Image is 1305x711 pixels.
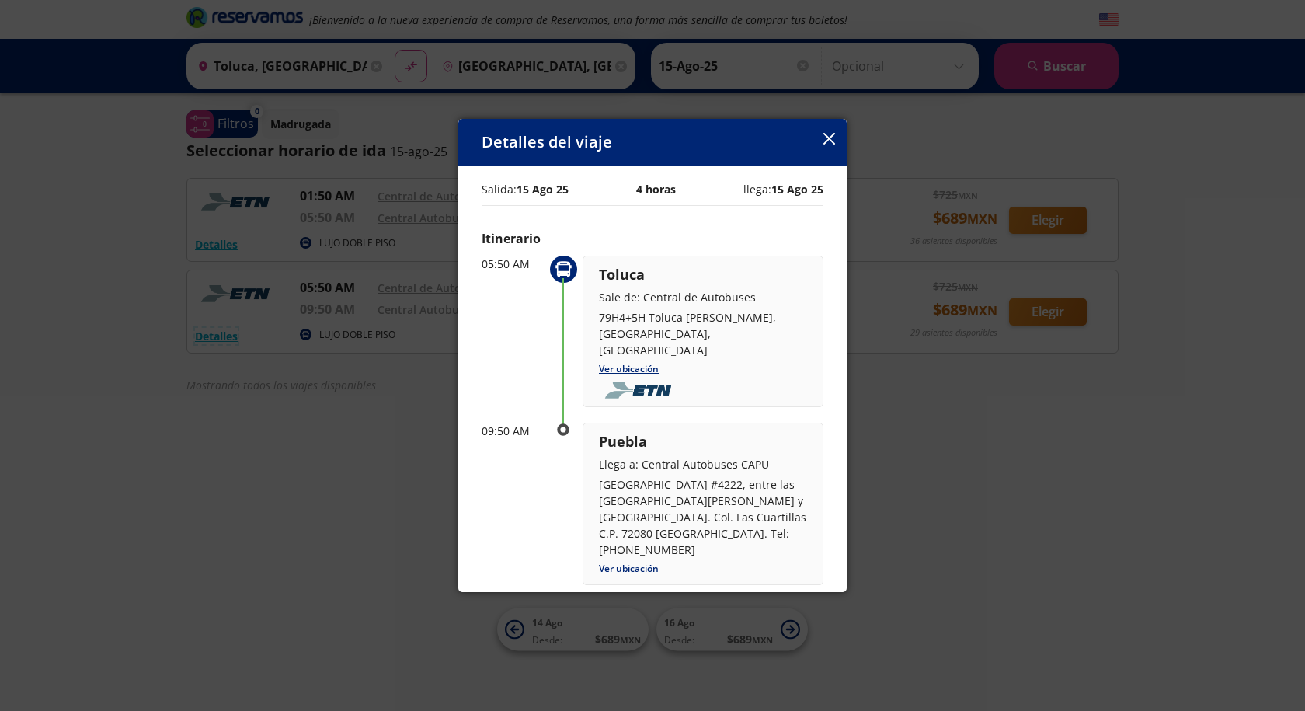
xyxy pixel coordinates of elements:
[599,476,807,558] p: [GEOGRAPHIC_DATA] #4222, entre las [GEOGRAPHIC_DATA][PERSON_NAME] y [GEOGRAPHIC_DATA]. Col. Las C...
[636,181,676,197] p: 4 horas
[599,362,659,375] a: Ver ubicación
[517,182,569,197] b: 15 Ago 25
[599,562,659,575] a: Ver ubicación
[599,456,807,472] p: Llega a: Central Autobuses CAPU
[482,229,823,248] p: Itinerario
[482,131,612,154] p: Detalles del viaje
[482,181,569,197] p: Salida:
[599,289,807,305] p: Sale de: Central de Autobuses
[599,431,807,452] p: Puebla
[482,256,544,272] p: 05:50 AM
[482,423,544,439] p: 09:50 AM
[599,264,807,285] p: Toluca
[743,181,823,197] p: llega:
[771,182,823,197] b: 15 Ago 25
[599,309,807,358] p: 79H4+5H Toluca [PERSON_NAME], [GEOGRAPHIC_DATA], [GEOGRAPHIC_DATA]
[599,382,682,399] img: foobar2.png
